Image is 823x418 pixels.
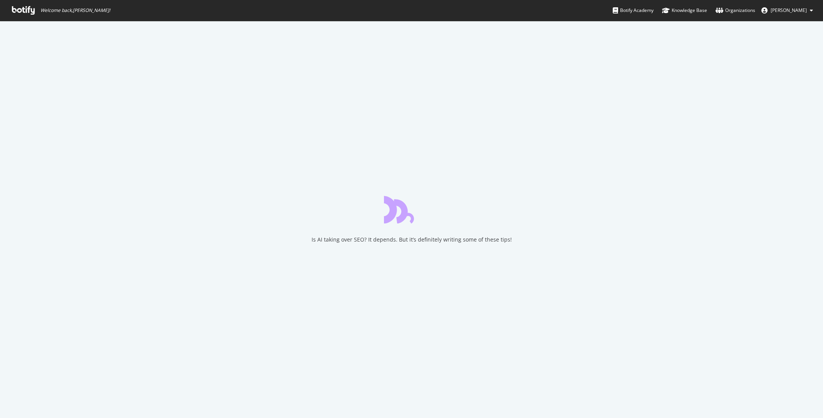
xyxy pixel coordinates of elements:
div: Is AI taking over SEO? It depends. But it’s definitely writing some of these tips! [312,236,512,243]
div: Botify Academy [613,7,654,14]
div: Knowledge Base [662,7,707,14]
div: animation [384,196,439,223]
div: Organizations [716,7,755,14]
span: Welcome back, [PERSON_NAME] ! [40,7,110,13]
span: David Lewis [771,7,807,13]
button: [PERSON_NAME] [755,4,819,17]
